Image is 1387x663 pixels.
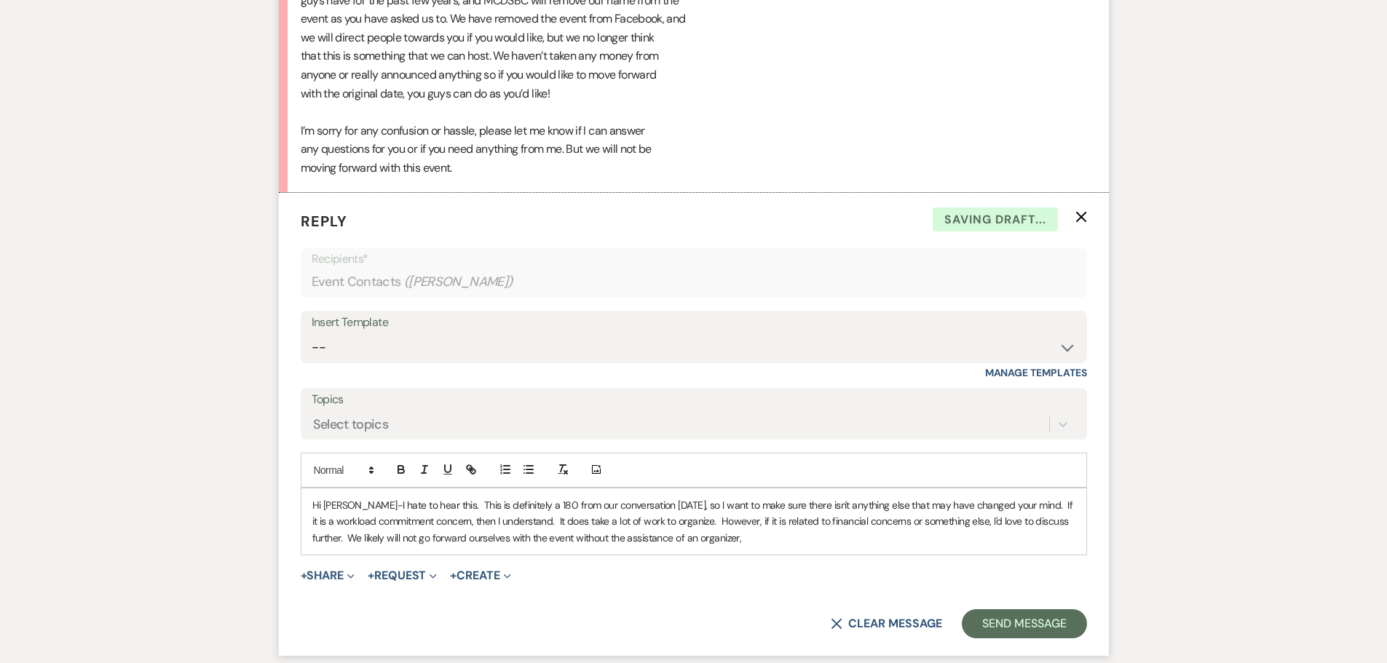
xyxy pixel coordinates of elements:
[831,618,941,630] button: Clear message
[312,497,1075,546] p: Hi [PERSON_NAME]-I hate to hear this. This is definitely a 180 from our conversation [DATE], so I...
[368,570,374,581] span: +
[404,272,513,292] span: ( [PERSON_NAME] )
[312,268,1076,296] div: Event Contacts
[312,312,1076,333] div: Insert Template
[312,389,1076,410] label: Topics
[312,250,1076,269] p: Recipients*
[301,570,307,581] span: +
[301,212,347,231] span: Reply
[368,570,437,581] button: Request
[962,609,1086,638] button: Send Message
[933,207,1058,232] span: Saving draft...
[313,414,389,434] div: Select topics
[450,570,457,581] span: +
[301,570,355,581] button: Share
[985,366,1087,379] a: Manage Templates
[450,570,510,581] button: Create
